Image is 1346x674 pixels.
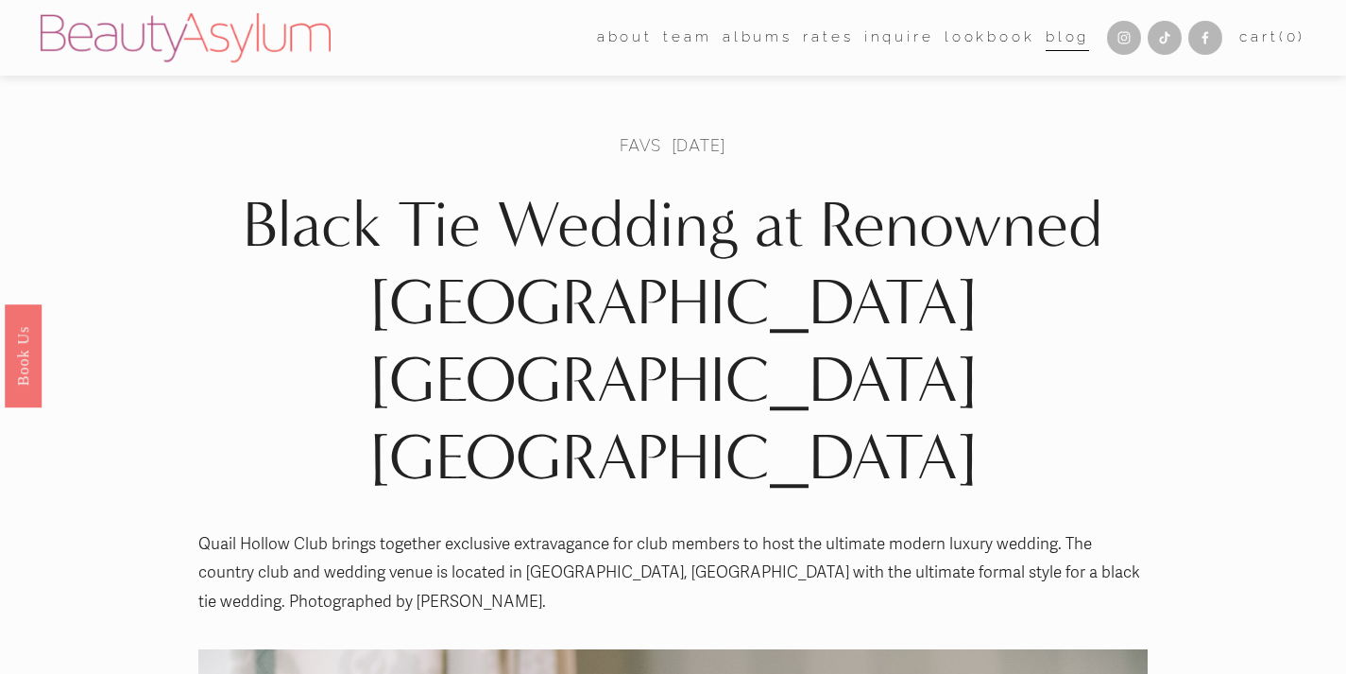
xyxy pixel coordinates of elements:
a: Book Us [5,303,42,406]
a: folder dropdown [597,24,653,53]
a: 0 items in cart [1239,25,1305,51]
a: Blog [1046,24,1089,53]
span: ( ) [1279,28,1305,45]
span: 0 [1286,28,1299,45]
a: Rates [803,24,853,53]
a: Inquire [864,24,934,53]
a: folder dropdown [663,24,711,53]
a: Lookbook [945,24,1035,53]
img: Beauty Asylum | Bridal Hair &amp; Makeup Charlotte &amp; Atlanta [41,13,331,62]
span: about [597,25,653,51]
a: TikTok [1148,21,1182,55]
span: [DATE] [672,134,726,156]
a: Favs [620,134,660,156]
a: albums [723,24,792,53]
h1: Black Tie Wedding at Renowned [GEOGRAPHIC_DATA] [GEOGRAPHIC_DATA] [GEOGRAPHIC_DATA] [198,187,1148,497]
a: Facebook [1188,21,1222,55]
p: Quail Hollow Club brings together exclusive extravagance for club members to host the ultimate mo... [198,530,1148,617]
a: Instagram [1107,21,1141,55]
span: team [663,25,711,51]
